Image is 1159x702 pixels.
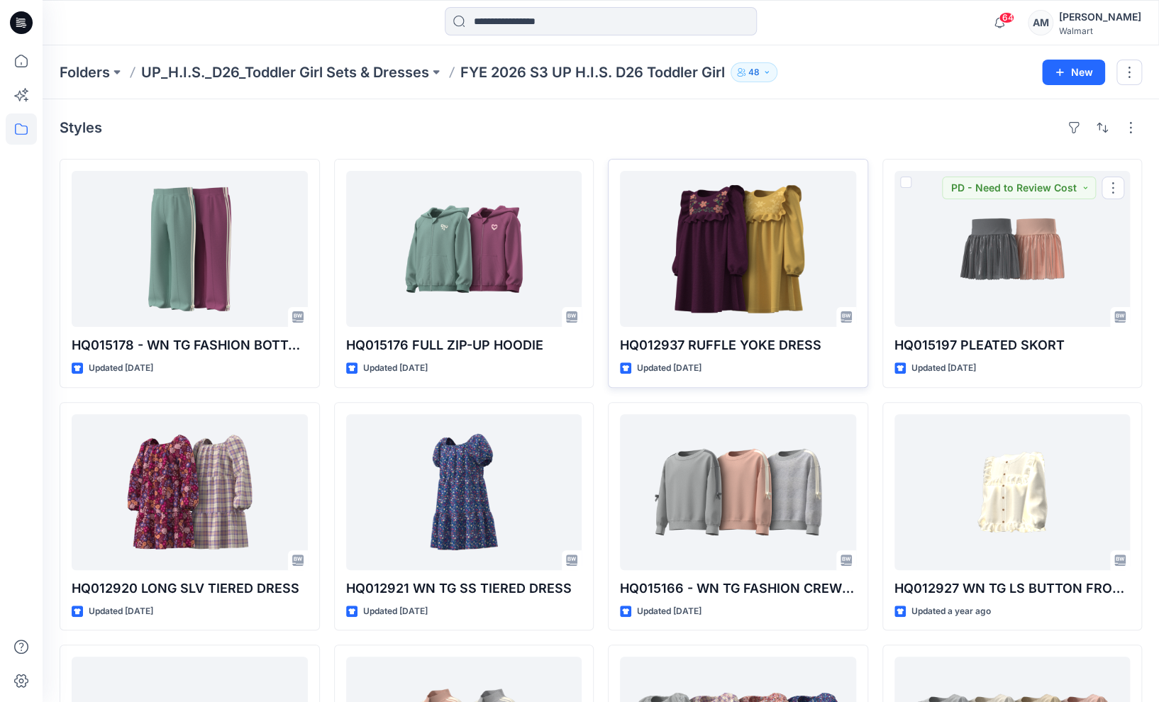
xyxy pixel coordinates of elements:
[460,62,725,82] p: FYE 2026 S3 UP H.I.S. D26 Toddler Girl
[60,119,102,136] h4: Styles
[731,62,777,82] button: 48
[999,12,1014,23] span: 64
[894,579,1131,598] p: HQ012927 WN TG LS BUTTON FRONT TOP
[620,579,856,598] p: HQ015166 - WN TG FASHION CREW NECK PULL OVER
[1059,9,1141,26] div: [PERSON_NAME]
[637,604,701,619] p: Updated [DATE]
[748,65,760,80] p: 48
[894,335,1131,355] p: HQ015197 PLEATED SKORT
[72,579,308,598] p: HQ012920 LONG SLV TIERED DRESS
[620,171,856,327] a: HQ012937 RUFFLE YOKE DRESS
[1059,26,1141,36] div: Walmart
[637,361,701,376] p: Updated [DATE]
[620,414,856,570] a: HQ015166 - WN TG FASHION CREW NECK PULL OVER
[620,335,856,355] p: HQ012937 RUFFLE YOKE DRESS
[1042,60,1105,85] button: New
[72,414,308,570] a: HQ012920 LONG SLV TIERED DRESS
[1028,10,1053,35] div: AM
[894,414,1131,570] a: HQ012927 WN TG LS BUTTON FRONT TOP
[363,604,428,619] p: Updated [DATE]
[346,579,582,598] p: HQ012921 WN TG SS TIERED DRESS
[346,171,582,327] a: HQ015176 FULL ZIP-UP HOODIE
[72,335,308,355] p: HQ015178 - WN TG FASHION BOTTOM
[911,604,991,619] p: Updated a year ago
[141,62,429,82] a: UP_H.I.S._D26_Toddler Girl Sets & Dresses
[89,361,153,376] p: Updated [DATE]
[911,361,976,376] p: Updated [DATE]
[894,171,1131,327] a: HQ015197 PLEATED SKORT
[72,171,308,327] a: HQ015178 - WN TG FASHION BOTTOM
[60,62,110,82] a: Folders
[363,361,428,376] p: Updated [DATE]
[346,414,582,570] a: HQ012921 WN TG SS TIERED DRESS
[89,604,153,619] p: Updated [DATE]
[346,335,582,355] p: HQ015176 FULL ZIP-UP HOODIE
